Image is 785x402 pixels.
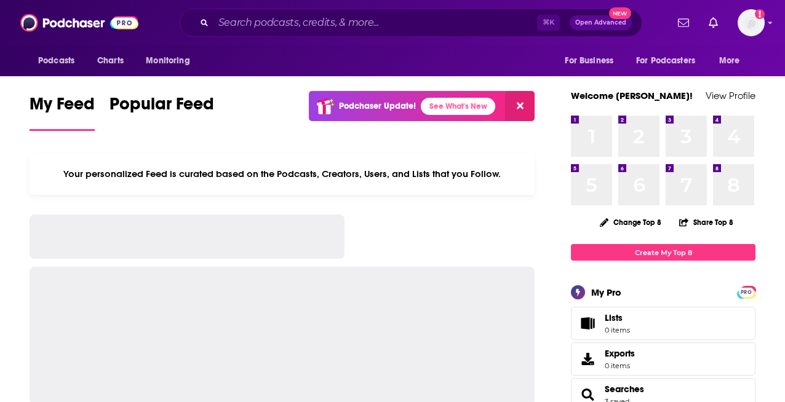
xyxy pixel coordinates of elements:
[421,98,495,115] a: See What's New
[679,210,734,234] button: Share Top 8
[704,12,723,33] a: Show notifications dropdown
[30,93,95,122] span: My Feed
[571,90,693,101] a: Welcome [PERSON_NAME]!
[146,52,189,69] span: Monitoring
[605,348,635,359] span: Exports
[739,287,754,296] a: PRO
[30,93,95,131] a: My Feed
[20,11,138,34] img: Podchaser - Follow, Share and Rate Podcasts
[609,7,631,19] span: New
[605,326,630,334] span: 0 items
[571,244,755,261] a: Create My Top 8
[636,52,695,69] span: For Podcasters
[605,312,630,323] span: Lists
[755,9,765,19] svg: Add a profile image
[591,286,621,298] div: My Pro
[97,52,124,69] span: Charts
[605,312,623,323] span: Lists
[673,12,694,33] a: Show notifications dropdown
[575,350,600,368] span: Exports
[38,52,74,69] span: Podcasts
[30,153,535,195] div: Your personalized Feed is curated based on the Podcasts, Creators, Users, and Lists that you Follow.
[605,361,635,370] span: 0 items
[605,384,644,395] a: Searches
[738,9,765,36] span: Logged in as brenda_epic
[739,288,754,297] span: PRO
[719,52,740,69] span: More
[738,9,765,36] img: User Profile
[628,49,713,73] button: open menu
[213,13,537,33] input: Search podcasts, credits, & more...
[571,342,755,376] a: Exports
[575,20,626,26] span: Open Advanced
[556,49,629,73] button: open menu
[592,215,669,230] button: Change Top 8
[137,49,205,73] button: open menu
[110,93,214,122] span: Popular Feed
[738,9,765,36] button: Show profile menu
[571,307,755,340] a: Lists
[30,49,90,73] button: open menu
[537,15,560,31] span: ⌘ K
[575,315,600,332] span: Lists
[565,52,613,69] span: For Business
[180,9,642,37] div: Search podcasts, credits, & more...
[339,101,416,111] p: Podchaser Update!
[110,93,214,131] a: Popular Feed
[706,90,755,101] a: View Profile
[89,49,131,73] a: Charts
[570,15,632,30] button: Open AdvancedNew
[711,49,755,73] button: open menu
